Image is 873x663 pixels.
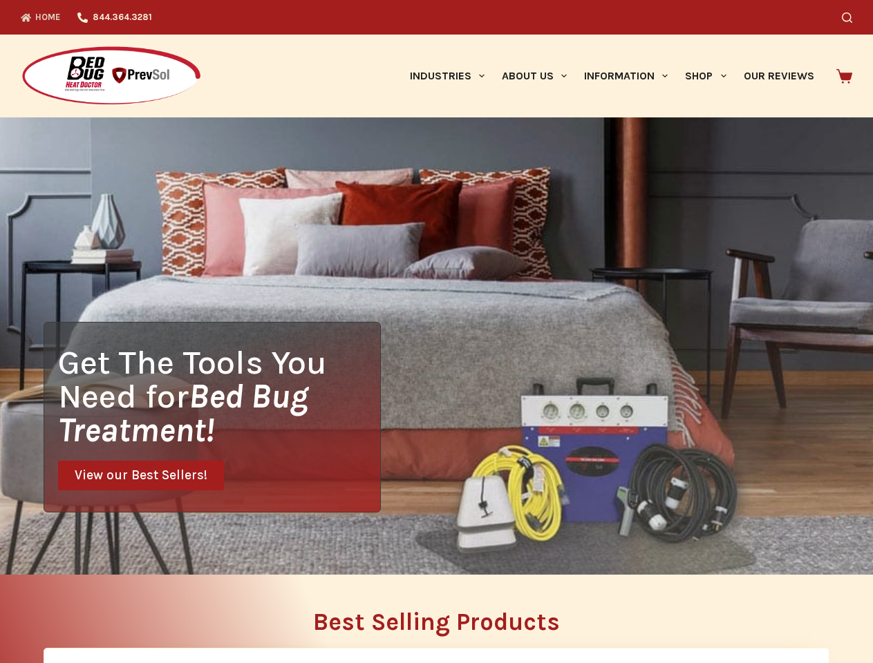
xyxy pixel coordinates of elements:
a: Shop [677,35,735,117]
a: Industries [401,35,493,117]
a: Our Reviews [735,35,823,117]
h2: Best Selling Products [44,610,829,634]
a: Information [576,35,677,117]
a: View our Best Sellers! [58,461,224,490]
a: About Us [493,35,575,117]
img: Prevsol/Bed Bug Heat Doctor [21,46,202,107]
span: View our Best Sellers! [75,469,207,482]
i: Bed Bug Treatment! [58,376,308,450]
nav: Primary [401,35,823,117]
h1: Get The Tools You Need for [58,345,380,447]
button: Search [842,12,852,23]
